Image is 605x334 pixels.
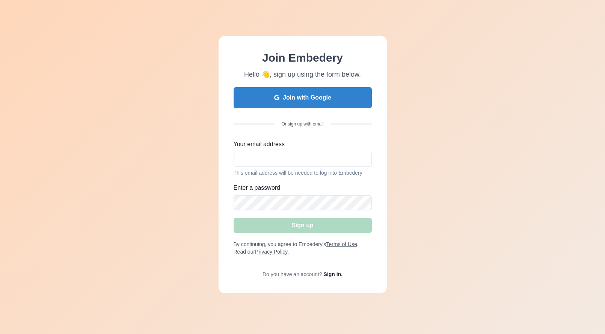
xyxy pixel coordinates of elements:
[234,218,372,233] button: Sign up
[234,87,372,108] button: Join with Google
[263,271,322,277] span: Do you have an account?
[234,170,372,176] div: This email address will be needed to log into Embedery
[244,69,361,80] p: Hello 👋, sign up using the form below.
[326,241,357,247] a: Terms of Use
[255,249,289,255] a: Privacy Policy.
[234,240,372,255] p: By continuing, you agree to Embedery's . Read our
[274,121,331,127] span: Or sign up with email
[324,271,343,277] a: Sign in.
[234,140,367,149] label: Your email address
[234,183,367,192] label: Enter a password
[244,51,361,65] h1: Join Embedery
